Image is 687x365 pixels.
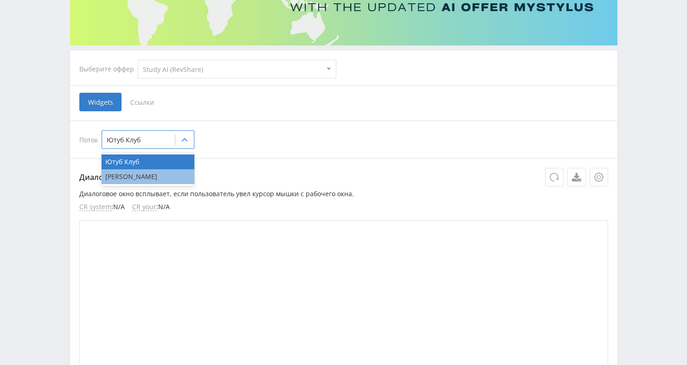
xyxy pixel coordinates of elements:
[122,93,163,111] span: Ссылки
[567,168,586,186] a: Скачать
[79,190,608,198] p: Диалоговое окно всплывает, если пользователь увел курсор мышки с рабочего окна.
[102,169,194,184] div: [PERSON_NAME]
[79,203,111,211] span: CR system
[590,168,608,186] button: Настройки
[79,168,608,186] p: Диалоговое окно (Dialog)
[79,130,608,149] div: Поток
[102,154,194,169] div: Ютуб Клуб
[79,65,138,73] div: Выберите оффер
[545,168,564,186] button: Обновить
[132,203,156,211] span: CR your
[132,203,170,211] li: : N/A
[79,203,125,211] li: : N/A
[79,93,122,111] span: Widgets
